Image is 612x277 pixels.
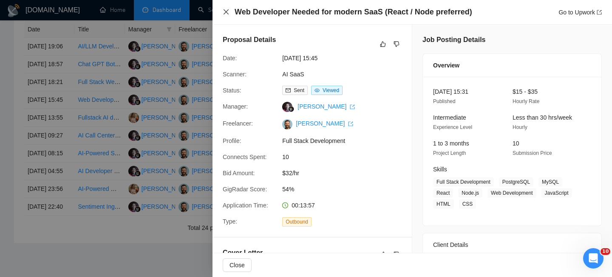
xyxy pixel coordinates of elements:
[223,218,237,225] span: Type:
[223,170,255,176] span: Bid Amount:
[583,248,603,269] iframe: Intercom live chat
[223,71,246,78] span: Scanner:
[314,88,320,93] span: eye
[458,188,482,198] span: Node.js
[433,140,469,147] span: 1 to 3 months
[433,98,456,104] span: Published
[223,8,229,16] button: Close
[288,106,294,112] img: gigradar-bm.png
[541,188,572,198] span: JavaScript
[235,7,472,17] h4: Web Developer Needed for modern SaaS (React / Node preferred)
[282,53,410,63] span: [DATE] 15:45
[297,103,355,110] a: [PERSON_NAME] export
[513,140,519,147] span: 10
[394,41,399,48] span: dislike
[538,177,562,187] span: MySQL
[487,188,536,198] span: Web Development
[433,150,466,156] span: Project Length
[323,87,339,93] span: Viewed
[223,120,253,127] span: Freelancer:
[601,248,610,255] span: 10
[433,166,447,173] span: Skills
[282,202,288,208] span: clock-circle
[381,251,387,258] span: like
[223,137,241,144] span: Profile:
[282,185,410,194] span: 54%
[499,177,533,187] span: PostgreSQL
[433,177,494,187] span: Full Stack Development
[433,114,466,121] span: Intermediate
[223,8,229,15] span: close
[292,202,315,209] span: 00:13:57
[558,9,602,16] a: Go to Upworkexport
[350,104,355,109] span: export
[229,260,245,270] span: Close
[597,10,602,15] span: export
[513,124,527,130] span: Hourly
[294,87,304,93] span: Sent
[391,249,402,260] button: dislike
[282,217,312,227] span: Outbound
[282,119,292,129] img: c1-JWQDXWEy3CnA6sRtFzzU22paoDq5cZnWyBNc3HWqwvuW0qNnjm1CMP-YmbEEtPC
[391,39,402,49] button: dislike
[433,233,591,256] div: Client Details
[348,121,353,126] span: export
[223,258,252,272] button: Close
[394,251,399,258] span: dislike
[378,39,388,49] button: like
[223,103,248,110] span: Manager:
[433,199,454,209] span: HTML
[433,124,472,130] span: Experience Level
[513,150,552,156] span: Submission Price
[282,136,410,145] span: Full Stack Development
[513,98,539,104] span: Hourly Rate
[282,168,410,178] span: $32/hr
[282,152,410,162] span: 10
[282,71,304,78] a: AI SaaS
[513,88,538,95] span: $15 - $35
[296,120,353,127] a: [PERSON_NAME] export
[223,35,276,45] h5: Proposal Details
[223,87,241,94] span: Status:
[223,202,268,209] span: Application Time:
[433,88,468,95] span: [DATE] 15:31
[433,61,459,70] span: Overview
[223,154,267,160] span: Connects Spent:
[223,186,267,193] span: GigRadar Score:
[459,199,476,209] span: CSS
[433,188,453,198] span: React
[422,35,485,45] h5: Job Posting Details
[513,114,572,121] span: Less than 30 hrs/week
[286,88,291,93] span: mail
[379,249,389,260] button: like
[380,41,386,48] span: like
[223,248,263,258] h5: Cover Letter
[223,55,237,62] span: Date:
